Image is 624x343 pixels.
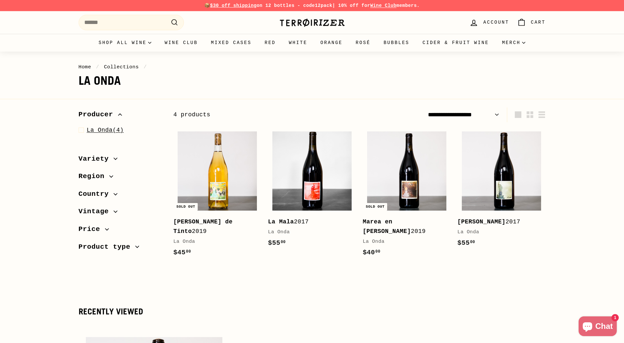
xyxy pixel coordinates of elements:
[363,203,387,211] div: Sold out
[79,169,163,187] button: Region
[375,249,380,254] sup: 00
[79,222,163,240] button: Price
[204,34,258,52] a: Mixed Cases
[470,240,475,244] sup: 00
[79,74,546,87] h1: La Onda
[210,3,257,8] span: $30 off shipping
[79,153,114,165] span: Variety
[458,218,506,225] b: [PERSON_NAME]
[79,241,136,253] span: Product type
[158,34,204,52] a: Wine Club
[495,34,532,52] summary: Merch
[416,34,496,52] a: Cider & Fruit Wine
[104,64,139,70] a: Collections
[79,63,546,71] nav: breadcrumbs
[79,152,163,170] button: Variety
[465,13,513,32] a: Account
[173,127,262,264] a: Sold out [PERSON_NAME] de Tinto2019La Onda
[377,34,416,52] a: Bubbles
[92,34,158,52] summary: Shop all wine
[79,189,114,200] span: Country
[79,107,163,125] button: Producer
[258,34,282,52] a: Red
[363,218,411,235] b: Marea en [PERSON_NAME]
[363,217,444,236] div: 2019
[315,3,332,8] strong: 12pack
[79,307,546,316] div: Recently viewed
[268,228,350,236] div: La Onda
[79,109,118,120] span: Producer
[79,64,91,70] a: Home
[349,34,377,52] a: Rosé
[173,110,360,120] div: 4 products
[79,204,163,222] button: Vintage
[314,34,349,52] a: Orange
[483,19,509,26] span: Account
[186,249,191,254] sup: 00
[173,218,233,235] b: [PERSON_NAME] de Tinto
[370,3,396,8] a: Wine Club
[513,13,550,32] a: Cart
[79,171,110,182] span: Region
[458,217,539,227] div: 2017
[281,240,286,244] sup: 00
[79,240,163,258] button: Product type
[268,217,350,227] div: 2017
[173,217,255,236] div: 2019
[268,218,294,225] b: La Mala
[142,64,149,70] span: /
[458,239,475,247] span: $55
[79,224,105,235] span: Price
[458,228,539,236] div: La Onda
[65,34,559,52] div: Primary
[282,34,314,52] a: White
[173,238,255,246] div: La Onda
[268,127,356,255] a: La Mala2017La Onda
[87,126,124,135] span: (4)
[363,249,381,256] span: $40
[87,127,113,133] span: La Onda
[174,203,198,211] div: Sold out
[458,127,546,255] a: [PERSON_NAME]2017La Onda
[268,239,286,247] span: $55
[79,187,163,205] button: Country
[173,249,191,256] span: $45
[531,19,546,26] span: Cart
[94,64,101,70] span: /
[363,127,451,264] a: Sold out Marea en [PERSON_NAME]2019La Onda
[577,316,619,338] inbox-online-store-chat: Shopify online store chat
[363,238,444,246] div: La Onda
[79,2,546,9] p: 📦 on 12 bottles - code | 10% off for members.
[79,206,114,217] span: Vintage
